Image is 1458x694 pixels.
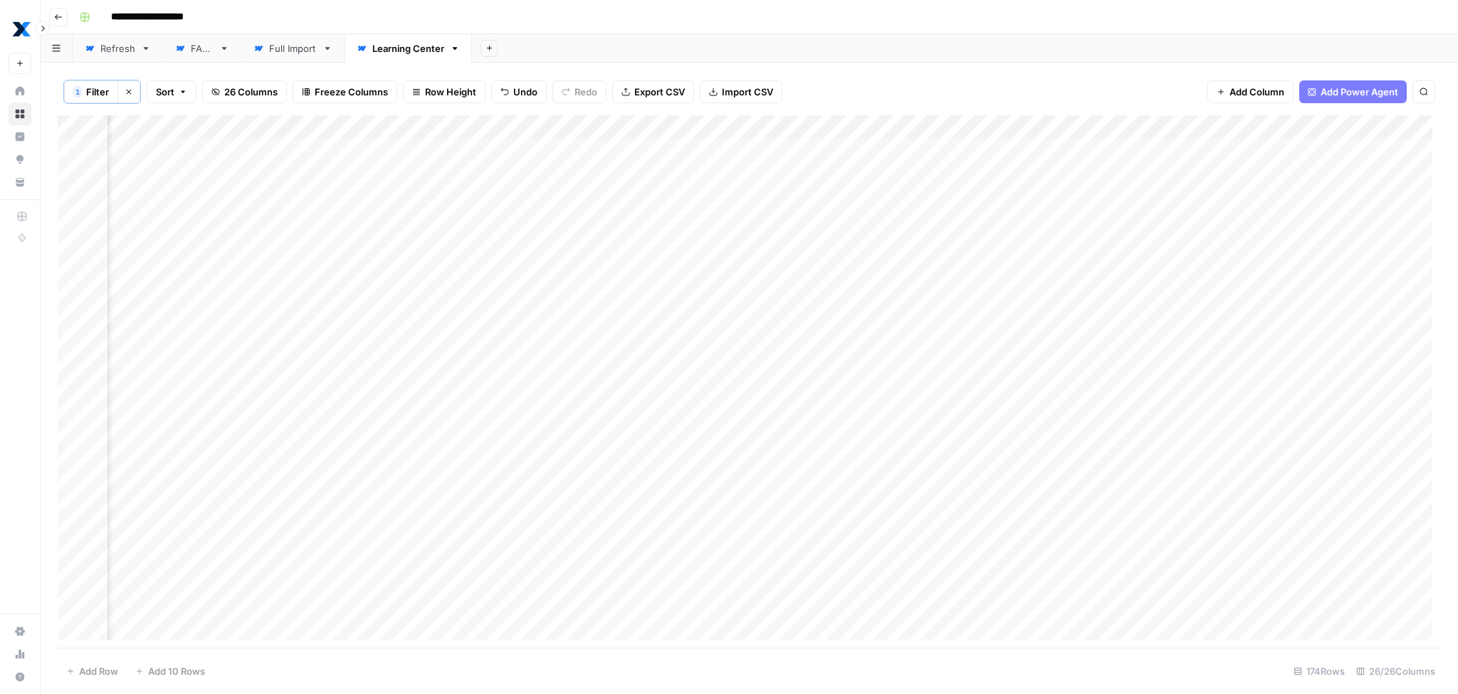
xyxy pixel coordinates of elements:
span: Undo [513,85,537,99]
a: Refresh [73,34,163,63]
span: Row Height [425,85,476,99]
button: Add Row [58,660,127,683]
a: Insights [9,125,31,148]
div: Full Import [269,41,317,56]
a: Opportunities [9,148,31,171]
span: Add Column [1229,85,1284,99]
a: Your Data [9,171,31,194]
button: Freeze Columns [293,80,397,103]
div: 26/26 Columns [1351,660,1441,683]
img: MaintainX Logo [9,16,34,42]
span: Add Row [79,664,118,678]
span: 1 [75,86,80,98]
a: Full Import [241,34,345,63]
span: Freeze Columns [315,85,388,99]
span: Redo [575,85,597,99]
button: 1Filter [64,80,117,103]
button: Workspace: MaintainX [9,11,31,47]
a: Learning Center [345,34,472,63]
button: Sort [147,80,196,103]
span: Sort [156,85,174,99]
a: Settings [9,620,31,643]
a: Browse [9,102,31,125]
a: Home [9,80,31,102]
button: Undo [491,80,547,103]
button: Add Power Agent [1299,80,1407,103]
span: Import CSV [722,85,773,99]
button: Import CSV [700,80,782,103]
span: 26 Columns [224,85,278,99]
span: Add 10 Rows [148,664,205,678]
div: 1 [73,86,82,98]
button: Export CSV [612,80,694,103]
div: Learning Center [372,41,444,56]
div: FAQs [191,41,214,56]
button: Redo [552,80,607,103]
span: Add Power Agent [1321,85,1398,99]
div: 174 Rows [1288,660,1351,683]
div: Refresh [100,41,135,56]
button: 26 Columns [202,80,287,103]
a: FAQs [163,34,241,63]
span: Filter [86,85,109,99]
button: Help + Support [9,666,31,688]
button: Row Height [403,80,486,103]
span: Export CSV [634,85,685,99]
button: Add Column [1207,80,1294,103]
button: Add 10 Rows [127,660,214,683]
a: Usage [9,643,31,666]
